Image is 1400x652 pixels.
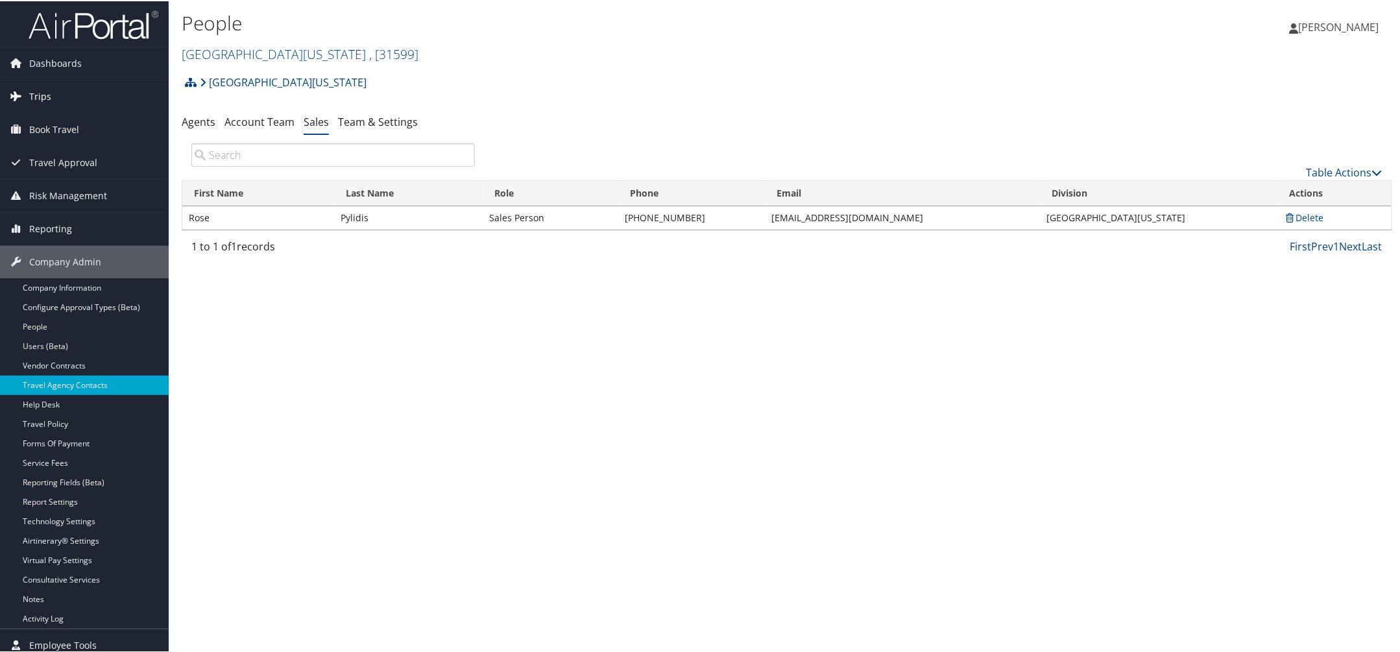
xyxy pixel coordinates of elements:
[304,114,329,128] a: Sales
[1334,238,1340,252] a: 1
[338,114,418,128] a: Team & Settings
[619,180,766,205] th: Phone
[224,114,295,128] a: Account Team
[29,145,97,178] span: Travel Approval
[334,205,483,228] td: Pylidis
[191,237,475,260] div: 1 to 1 of records
[483,205,619,228] td: Sales Person
[191,142,475,165] input: Search
[369,44,418,62] span: , [ 31599 ]
[1299,19,1379,33] span: [PERSON_NAME]
[1290,238,1312,252] a: First
[182,180,334,205] th: First Name: activate to sort column ascending
[1312,238,1334,252] a: Prev
[765,205,1040,228] td: [EMAIL_ADDRESS][DOMAIN_NAME]
[1340,238,1362,252] a: Next
[1290,6,1392,45] a: [PERSON_NAME]
[182,114,215,128] a: Agents
[29,245,101,277] span: Company Admin
[1040,205,1278,228] td: [GEOGRAPHIC_DATA][US_STATE]
[182,44,418,62] a: [GEOGRAPHIC_DATA][US_STATE]
[1040,180,1278,205] th: Division: activate to sort column ascending
[200,68,367,94] a: [GEOGRAPHIC_DATA][US_STATE]
[1285,210,1324,223] a: Delete
[619,205,766,228] td: [PHONE_NUMBER]
[29,46,82,78] span: Dashboards
[483,180,619,205] th: Role: activate to sort column ascending
[334,180,483,205] th: Last Name: activate to sort column ascending
[29,178,107,211] span: Risk Management
[1278,180,1392,205] th: Actions
[765,180,1040,205] th: Email: activate to sort column ascending
[1307,164,1382,178] a: Table Actions
[1362,238,1382,252] a: Last
[29,79,51,112] span: Trips
[182,8,989,36] h1: People
[231,238,237,252] span: 1
[29,8,158,39] img: airportal-logo.png
[182,205,334,228] td: Rose
[29,211,72,244] span: Reporting
[29,112,79,145] span: Book Travel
